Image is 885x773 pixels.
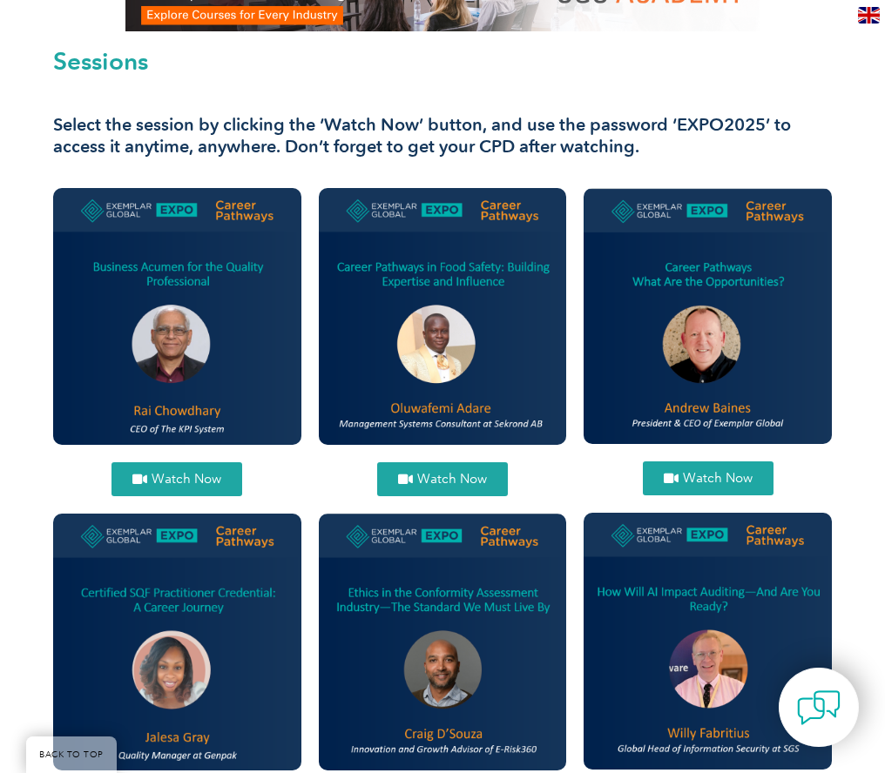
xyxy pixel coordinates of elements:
[858,7,880,24] img: en
[53,514,301,770] img: Jelesa SQF
[377,462,508,496] a: Watch Now
[683,472,753,485] span: Watch Now
[53,188,301,445] img: Rai
[53,49,832,73] h2: Sessions
[584,513,832,769] img: willy
[53,114,832,158] h3: Select the session by clicking the ‘Watch Now’ button, and use the password ‘EXPO2025’ to access ...
[319,188,567,445] img: Oluwafemi
[643,461,774,495] a: Watch Now
[111,462,242,496] a: Watch Now
[584,188,832,444] img: andrew
[26,736,117,773] a: BACK TO TOP
[319,514,567,770] img: craig
[152,473,221,486] span: Watch Now
[797,686,841,729] img: contact-chat.png
[417,473,487,486] span: Watch Now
